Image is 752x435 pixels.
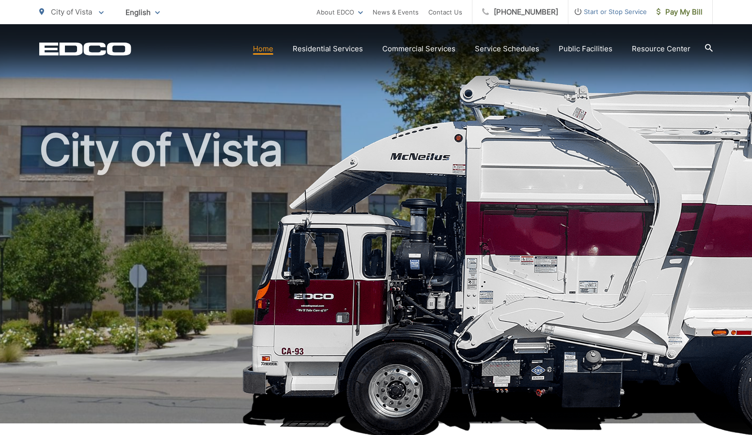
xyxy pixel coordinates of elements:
[428,6,462,18] a: Contact Us
[475,43,539,55] a: Service Schedules
[657,6,703,18] span: Pay My Bill
[382,43,455,55] a: Commercial Services
[118,4,167,21] span: English
[632,43,690,55] a: Resource Center
[293,43,363,55] a: Residential Services
[316,6,363,18] a: About EDCO
[39,42,131,56] a: EDCD logo. Return to the homepage.
[51,7,92,16] span: City of Vista
[253,43,273,55] a: Home
[39,126,713,432] h1: City of Vista
[373,6,419,18] a: News & Events
[559,43,612,55] a: Public Facilities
